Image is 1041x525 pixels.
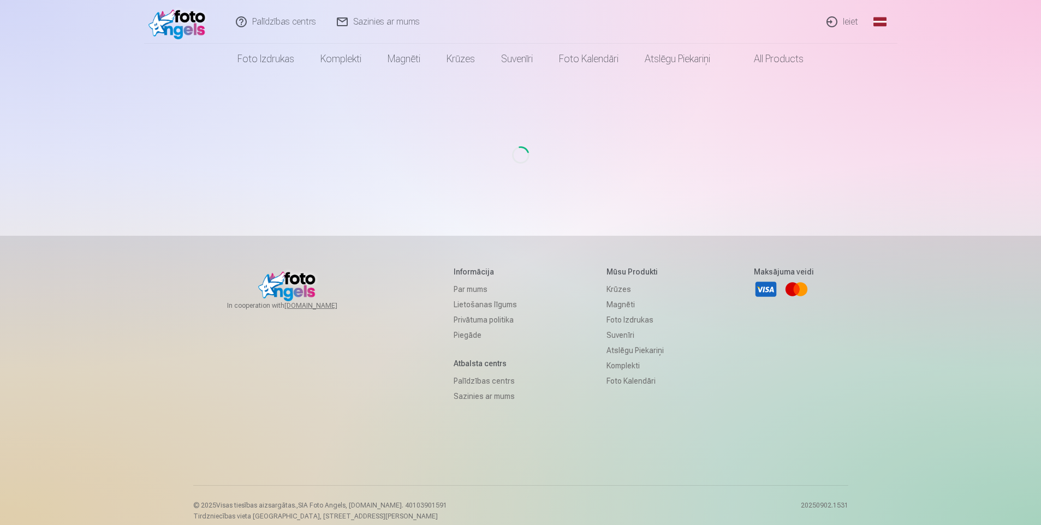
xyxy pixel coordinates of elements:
[488,44,546,74] a: Suvenīri
[606,282,664,297] a: Krūzes
[227,301,364,310] span: In cooperation with
[606,266,664,277] h5: Mūsu produkti
[307,44,374,74] a: Komplekti
[754,277,778,301] a: Visa
[801,501,848,521] p: 20250902.1531
[606,373,664,389] a: Foto kalendāri
[454,373,517,389] a: Palīdzības centrs
[284,301,364,310] a: [DOMAIN_NAME]
[298,502,447,509] span: SIA Foto Angels, [DOMAIN_NAME]. 40103901591
[454,312,517,327] a: Privātuma politika
[723,44,817,74] a: All products
[454,282,517,297] a: Par mums
[193,512,447,521] p: Tirdzniecības vieta [GEOGRAPHIC_DATA], [STREET_ADDRESS][PERSON_NAME]
[374,44,433,74] a: Magnēti
[454,266,517,277] h5: Informācija
[454,389,517,404] a: Sazinies ar mums
[454,358,517,369] h5: Atbalsta centrs
[632,44,723,74] a: Atslēgu piekariņi
[224,44,307,74] a: Foto izdrukas
[606,297,664,312] a: Magnēti
[193,501,447,510] p: © 2025 Visas tiesības aizsargātas. ,
[454,327,517,343] a: Piegāde
[606,358,664,373] a: Komplekti
[433,44,488,74] a: Krūzes
[784,277,808,301] a: Mastercard
[606,343,664,358] a: Atslēgu piekariņi
[454,297,517,312] a: Lietošanas līgums
[148,4,211,39] img: /fa1
[606,327,664,343] a: Suvenīri
[754,266,814,277] h5: Maksājuma veidi
[606,312,664,327] a: Foto izdrukas
[546,44,632,74] a: Foto kalendāri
